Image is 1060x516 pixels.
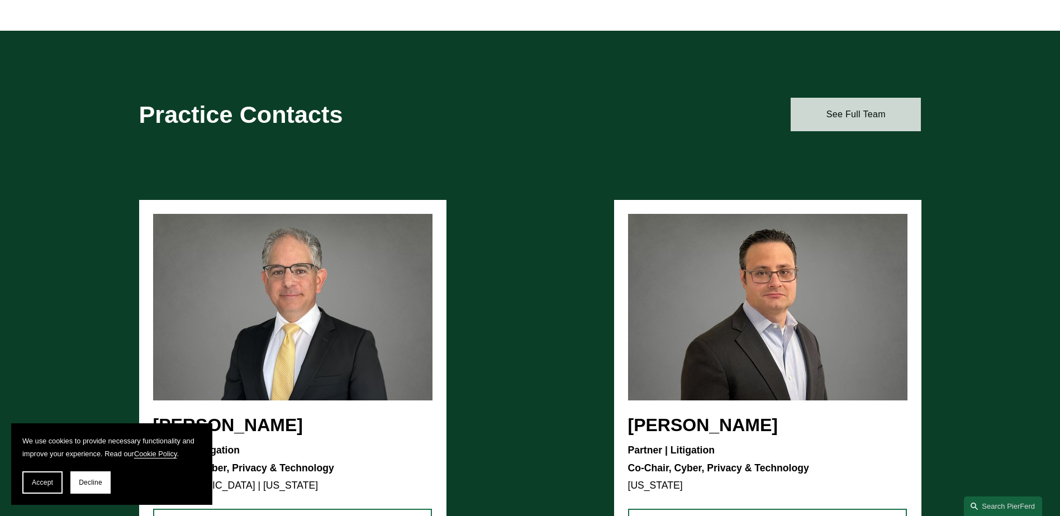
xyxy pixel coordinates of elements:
[11,423,212,505] section: Cookie banner
[32,479,53,486] span: Accept
[139,100,498,129] h2: Practice Contacts
[22,471,63,494] button: Accept
[70,471,111,494] button: Decline
[791,98,921,131] a: See Full Team
[964,496,1042,516] a: Search this site
[79,479,102,486] span: Decline
[22,434,201,460] p: We use cookies to provide necessary functionality and improve your experience. Read our .
[134,450,177,458] a: Cookie Policy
